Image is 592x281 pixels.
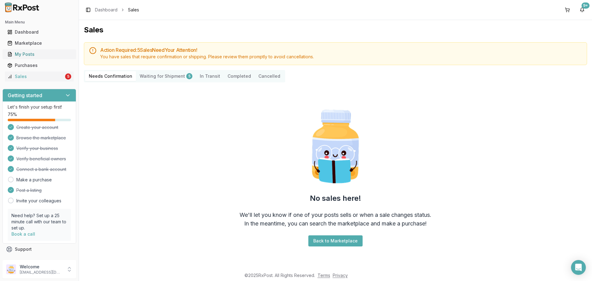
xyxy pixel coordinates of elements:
button: Support [2,244,76,255]
img: Smart Pill Bottle [296,107,375,186]
a: My Posts [5,49,74,60]
p: Let's finish your setup first! [8,104,71,110]
h2: Main Menu [5,20,74,25]
button: Sales5 [2,72,76,81]
a: Book a call [11,231,35,237]
button: Feedback [2,255,76,266]
a: Dashboard [95,7,117,13]
span: Browse the marketplace [16,135,66,141]
span: 75 % [8,111,17,118]
div: 5 [65,73,71,80]
a: Dashboard [5,27,74,38]
button: My Posts [2,49,76,59]
button: Dashboard [2,27,76,37]
button: Waiting for Shipment [136,71,196,81]
a: Purchases [5,60,74,71]
p: Need help? Set up a 25 minute call with our team to set up. [11,213,67,231]
div: Purchases [7,62,71,68]
span: Sales [128,7,139,13]
a: Privacy [333,273,348,278]
span: Create your account [16,124,58,130]
a: Invite your colleagues [16,198,61,204]
button: In Transit [196,71,224,81]
button: Needs Confirmation [85,71,136,81]
button: Marketplace [2,38,76,48]
span: Verify beneficial owners [16,156,66,162]
p: Welcome [20,264,63,270]
h5: Action Required: 5 Sale s Need Your Attention! [100,48,582,52]
span: Feedback [15,257,36,263]
div: Dashboard [7,29,71,35]
button: Completed [224,71,255,81]
nav: breadcrumb [95,7,139,13]
div: Marketplace [7,40,71,46]
div: In the meantime, you can search the marketplace and make a purchase! [244,219,427,228]
a: Make a purchase [16,177,52,183]
p: [EMAIL_ADDRESS][DOMAIN_NAME] [20,270,63,275]
div: We'll let you know if one of your posts sells or when a sale changes status. [240,211,431,219]
h2: No sales here! [310,193,361,203]
h3: Getting started [8,92,42,99]
button: Purchases [2,60,76,70]
a: Marketplace [5,38,74,49]
img: RxPost Logo [2,2,42,12]
h1: Sales [84,25,587,35]
div: My Posts [7,51,71,57]
div: 5 [186,73,192,79]
span: Post a listing [16,187,42,193]
div: Open Intercom Messenger [571,260,586,275]
button: 9+ [577,5,587,15]
span: Verify your business [16,145,58,151]
a: Terms [318,273,330,278]
div: 9+ [582,2,590,9]
div: Sales [7,73,64,80]
span: Connect a bank account [16,166,66,172]
img: User avatar [6,264,16,274]
div: You have sales that require confirmation or shipping. Please review them promptly to avoid cancel... [100,54,582,60]
button: Cancelled [255,71,284,81]
button: Back to Marketplace [308,235,363,246]
a: Sales5 [5,71,74,82]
